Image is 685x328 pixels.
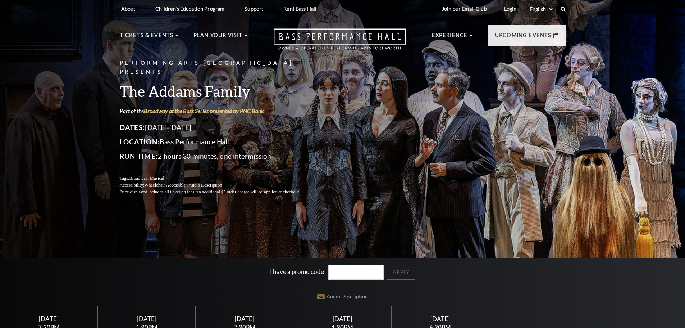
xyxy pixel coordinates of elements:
p: About [121,6,136,12]
span: Broadway, Musical [129,176,164,181]
p: Plan Your Visit [193,31,243,44]
p: Part of the [120,107,318,115]
p: Bass Performance Hall [120,136,318,148]
a: Broadway at the Bass Series presented by PNC Bank [144,107,264,114]
p: Performing Arts [GEOGRAPHIC_DATA] Presents [120,59,318,77]
p: [DATE]-[DATE] [120,122,318,133]
h3: The Addams Family [120,82,318,100]
span: Wheelchair Accessible , Audio Description [144,183,222,188]
div: [DATE] [302,315,383,323]
p: Accessibility: [120,182,318,189]
span: An additional $5 order charge will be applied at checkout. [195,189,300,194]
label: I have a promo code [270,268,324,275]
p: Upcoming Events [495,31,552,44]
span: Location: [120,138,160,146]
p: Experience [432,31,468,44]
span: Run Time: [120,152,158,160]
p: Tickets & Events [120,31,174,44]
p: Price displayed includes all ticketing fees. [120,189,318,196]
div: [DATE] [9,315,89,323]
select: Select: [528,6,554,13]
p: Support [245,6,263,12]
p: 2 hours 30 minutes, one intermission [120,150,318,162]
div: [DATE] [400,315,480,323]
p: Rent Bass Hall [283,6,316,12]
div: [DATE] [204,315,285,323]
span: Dates: [120,123,145,131]
p: Tags: [120,175,318,182]
div: [DATE] [106,315,187,323]
p: Children's Education Program [155,6,224,12]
